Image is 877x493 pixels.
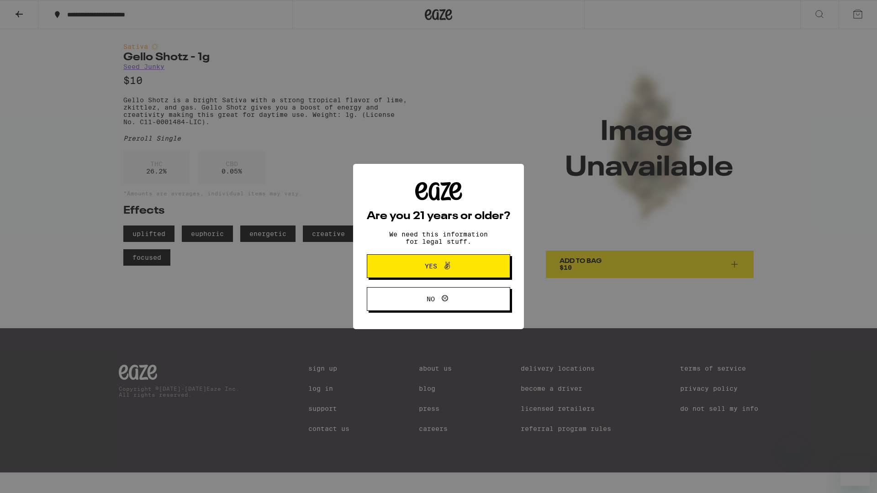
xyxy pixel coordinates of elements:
[367,211,510,222] h2: Are you 21 years or older?
[784,435,802,453] iframe: Close message
[381,231,496,245] p: We need this information for legal stuff.
[367,254,510,278] button: Yes
[425,263,437,269] span: Yes
[427,296,435,302] span: No
[367,287,510,311] button: No
[840,456,870,486] iframe: Button to launch messaging window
